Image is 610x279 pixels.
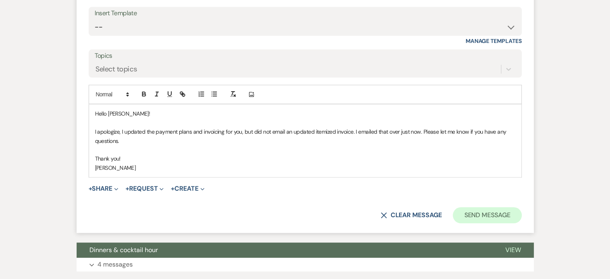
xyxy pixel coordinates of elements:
button: View [492,242,534,258]
button: Share [89,185,119,192]
span: View [505,246,521,254]
p: Thank you! [95,154,515,163]
p: 4 messages [97,259,133,270]
button: Request [126,185,164,192]
div: Insert Template [95,8,516,19]
button: Send Message [453,207,521,223]
p: [PERSON_NAME] [95,163,515,172]
label: Topics [95,50,516,62]
span: + [126,185,129,192]
button: 4 messages [77,258,534,271]
span: + [89,185,92,192]
button: Dinners & cocktail hour [77,242,492,258]
p: Hello [PERSON_NAME]! [95,109,515,118]
p: I apologize, I updated the payment plans and invoicing for you, but did not email an updated item... [95,127,515,145]
a: Manage Templates [466,37,522,45]
button: Clear message [381,212,442,218]
span: Dinners & cocktail hour [89,246,158,254]
span: + [171,185,174,192]
button: Create [171,185,204,192]
div: Select topics [95,64,137,75]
